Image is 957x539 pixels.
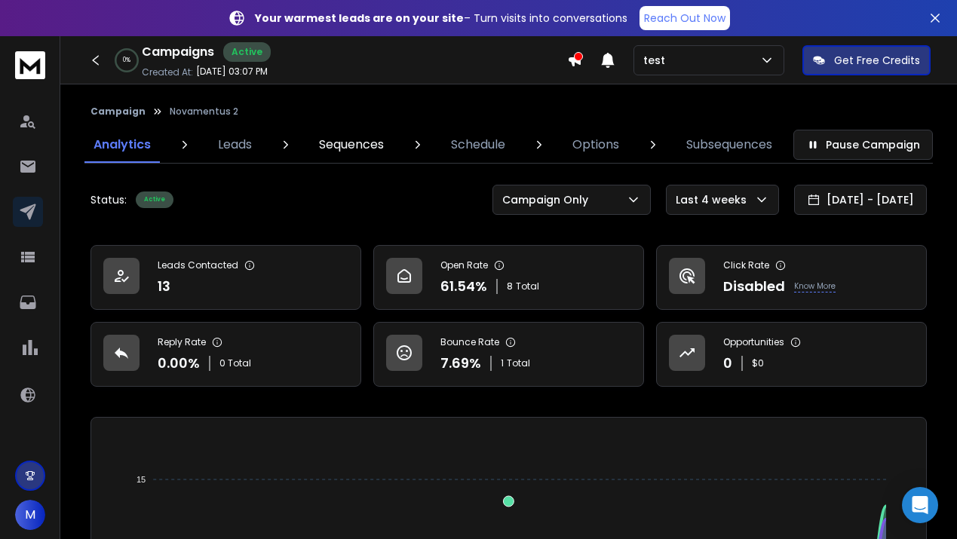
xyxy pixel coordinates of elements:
p: Novamentus 2 [170,106,238,118]
p: Sequences [319,136,384,154]
tspan: 15 [136,475,146,484]
p: 13 [158,276,170,297]
p: Bounce Rate [440,336,499,348]
p: Created At: [142,66,193,78]
p: Reach Out Now [644,11,725,26]
p: Opportunities [723,336,784,348]
p: Click Rate [723,259,769,271]
button: M [15,500,45,530]
button: Get Free Credits [802,45,931,75]
p: $ 0 [752,357,764,369]
p: 0 % [123,56,130,65]
p: Reply Rate [158,336,206,348]
p: Know More [794,280,836,292]
p: 7.69 % [440,353,481,374]
a: Subsequences [677,127,781,163]
p: 0 [723,353,732,374]
p: 0 Total [219,357,251,369]
a: Options [563,127,628,163]
a: Click RateDisabledKnow More [656,245,927,310]
p: Options [572,136,619,154]
p: Status: [90,192,127,207]
a: Reply Rate0.00%0 Total [90,322,361,387]
span: 8 [507,280,513,292]
span: Total [507,357,530,369]
button: Campaign [90,106,146,118]
p: Campaign Only [502,192,594,207]
p: Subsequences [686,136,772,154]
h1: Campaigns [142,43,214,61]
p: Leads Contacted [158,259,238,271]
strong: Your warmest leads are on your site [255,11,464,26]
div: Open Intercom Messenger [902,487,938,523]
p: Last 4 weeks [676,192,753,207]
p: Open Rate [440,259,488,271]
div: Active [136,191,173,208]
p: Analytics [94,136,151,154]
a: Leads [209,127,261,163]
p: 61.54 % [440,276,487,297]
span: 1 [501,357,504,369]
a: Bounce Rate7.69%1Total [373,322,644,387]
img: logo [15,51,45,79]
a: Leads Contacted13 [90,245,361,310]
a: Schedule [442,127,514,163]
a: Opportunities0$0 [656,322,927,387]
button: Pause Campaign [793,130,933,160]
a: Reach Out Now [640,6,730,30]
a: Sequences [310,127,393,163]
button: [DATE] - [DATE] [794,185,927,215]
div: Active [223,42,271,62]
span: Total [516,280,539,292]
p: Leads [218,136,252,154]
p: [DATE] 03:07 PM [196,66,268,78]
a: Analytics [84,127,160,163]
p: – Turn visits into conversations [255,11,627,26]
p: test [643,53,671,68]
p: Disabled [723,276,785,297]
p: 0.00 % [158,353,200,374]
a: Open Rate61.54%8Total [373,245,644,310]
p: Get Free Credits [834,53,920,68]
p: Schedule [451,136,505,154]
